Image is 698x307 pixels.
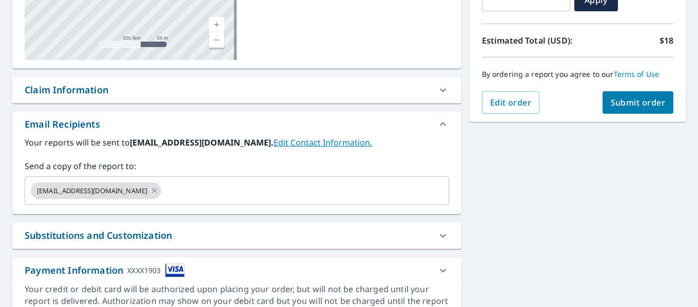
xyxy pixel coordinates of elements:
[130,137,274,148] b: [EMAIL_ADDRESS][DOMAIN_NAME].
[209,32,224,48] a: Current Level 17, Zoom Out
[31,186,153,196] span: [EMAIL_ADDRESS][DOMAIN_NAME]
[611,97,666,108] span: Submit order
[482,70,673,79] p: By ordering a report you agree to our
[482,91,540,114] button: Edit order
[25,83,108,97] div: Claim Information
[25,160,449,172] label: Send a copy of the report to:
[603,91,674,114] button: Submit order
[660,34,673,47] p: $18
[12,222,461,249] div: Substitutions and Customization
[274,137,372,148] a: EditContactInfo
[25,263,185,277] div: Payment Information
[12,77,461,103] div: Claim Information
[165,263,185,277] img: cardImage
[12,257,461,283] div: Payment InformationXXXX1903cardImage
[482,34,578,47] p: Estimated Total (USD):
[209,17,224,32] a: Current Level 17, Zoom In
[127,263,161,277] div: XXXX1903
[31,182,161,199] div: [EMAIL_ADDRESS][DOMAIN_NAME]
[614,69,660,79] a: Terms of Use
[25,117,100,131] div: Email Recipients
[490,97,532,108] span: Edit order
[12,112,461,136] div: Email Recipients
[25,229,172,242] div: Substitutions and Customization
[25,136,449,149] label: Your reports will be sent to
